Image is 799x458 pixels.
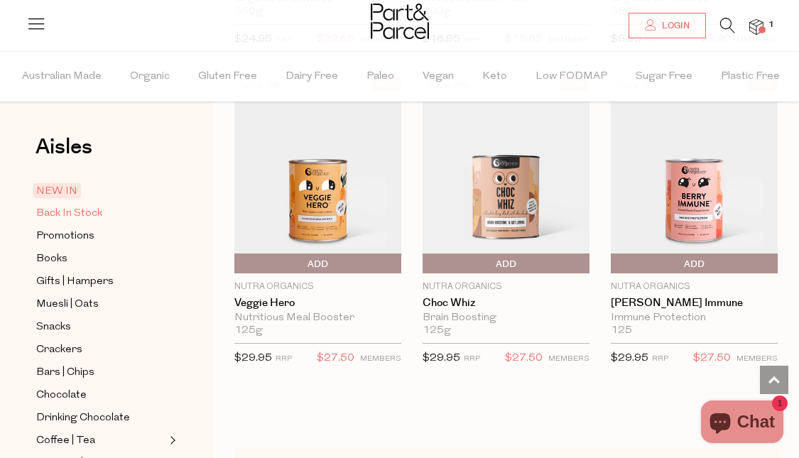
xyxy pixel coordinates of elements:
a: Books [36,250,165,268]
span: Gifts | Hampers [36,273,114,290]
span: 125g [234,325,263,337]
span: Low FODMAP [536,52,607,102]
span: $27.50 [505,349,543,368]
button: Add To Parcel [234,253,401,273]
p: Nutra Organics [423,280,589,293]
div: Brain Boosting [423,312,589,325]
span: $29.95 [234,353,272,364]
span: Chocolate [36,387,87,404]
span: Vegan [423,52,454,102]
span: Organic [130,52,170,102]
small: MEMBERS [548,355,589,363]
a: Choc Whiz [423,297,589,310]
span: NEW IN [33,183,81,198]
button: Expand/Collapse Coffee | Tea [166,432,176,449]
span: Login [658,20,690,32]
small: RRP [464,355,480,363]
span: Paleo [366,52,394,102]
small: MEMBERS [737,355,778,363]
span: Snacks [36,319,71,336]
span: $29.95 [423,353,460,364]
span: Back In Stock [36,205,102,222]
span: Australian Made [22,52,102,102]
a: Snacks [36,318,165,336]
a: Back In Stock [36,205,165,222]
span: Drinking Chocolate [36,410,130,427]
a: Drinking Chocolate [36,409,165,427]
span: Promotions [36,228,94,245]
button: Add To Parcel [423,253,589,273]
span: $29.95 [611,353,648,364]
a: Veggie Hero [234,297,401,310]
span: Keto [482,52,507,102]
a: Muesli | Oats [36,295,165,313]
a: Coffee | Tea [36,432,165,449]
img: Berry Immune [611,77,778,273]
a: 1 [749,19,763,34]
span: Gluten Free [198,52,257,102]
a: Aisles [36,136,92,172]
p: Nutra Organics [234,280,401,293]
a: Login [629,13,706,38]
span: 125 [611,325,632,337]
img: Veggie Hero [234,77,401,273]
a: Gifts | Hampers [36,273,165,290]
span: Books [36,251,67,268]
a: Chocolate [36,386,165,404]
span: Muesli | Oats [36,296,99,313]
span: Dairy Free [286,52,338,102]
span: Aisles [36,131,92,163]
a: Crackers [36,341,165,359]
span: Crackers [36,342,82,359]
img: Choc Whiz [423,77,589,273]
span: Bars | Chips [36,364,94,381]
a: Promotions [36,227,165,245]
span: Sugar Free [636,52,692,102]
a: NEW IN [36,182,165,200]
a: Bars | Chips [36,364,165,381]
div: Immune Protection [611,312,778,325]
img: Part&Parcel [371,4,429,39]
small: RRP [276,355,292,363]
inbox-online-store-chat: Shopify online store chat [697,400,788,447]
span: 125g [423,325,451,337]
small: RRP [652,355,668,363]
p: Nutra Organics [611,280,778,293]
small: MEMBERS [360,355,401,363]
span: 1 [765,18,778,31]
span: $27.50 [317,349,354,368]
span: $27.50 [693,349,731,368]
a: [PERSON_NAME] Immune [611,297,778,310]
span: Plastic Free [721,52,780,102]
div: Nutritious Meal Booster [234,312,401,325]
span: Coffee | Tea [36,432,95,449]
button: Add To Parcel [611,253,778,273]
